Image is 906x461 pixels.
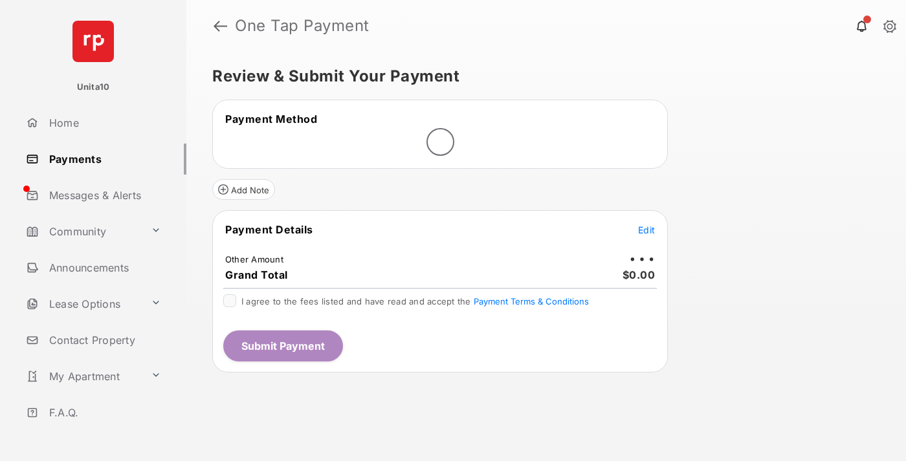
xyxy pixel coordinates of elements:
[72,21,114,62] img: svg+xml;base64,PHN2ZyB4bWxucz0iaHR0cDovL3d3dy53My5vcmcvMjAwMC9zdmciIHdpZHRoPSI2NCIgaGVpZ2h0PSI2NC...
[21,325,186,356] a: Contact Property
[474,296,589,306] button: I agree to the fees listed and have read and accept the
[21,216,146,247] a: Community
[225,253,284,265] td: Other Amount
[638,224,655,235] span: Edit
[77,81,110,94] p: Unita10
[223,330,343,361] button: Submit Payment
[21,107,186,138] a: Home
[225,268,288,281] span: Grand Total
[21,144,186,175] a: Payments
[212,179,275,200] button: Add Note
[212,69,870,84] h5: Review & Submit Your Payment
[225,113,317,125] span: Payment Method
[21,180,186,211] a: Messages & Alerts
[21,397,186,428] a: F.A.Q.
[21,288,146,319] a: Lease Options
[241,296,589,306] span: I agree to the fees listed and have read and accept the
[21,361,146,392] a: My Apartment
[21,252,186,283] a: Announcements
[235,18,370,34] strong: One Tap Payment
[623,268,656,281] span: $0.00
[225,223,313,236] span: Payment Details
[638,223,655,236] button: Edit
